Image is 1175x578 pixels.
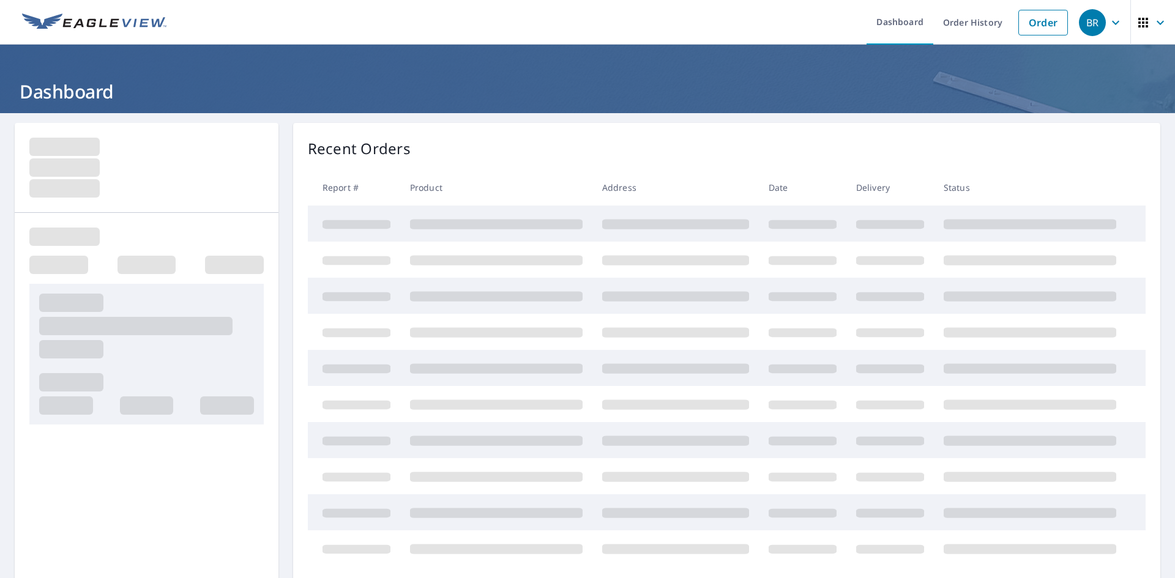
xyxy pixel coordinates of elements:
h1: Dashboard [15,79,1160,104]
img: EV Logo [22,13,166,32]
a: Order [1018,10,1068,35]
th: Address [592,169,759,206]
th: Report # [308,169,400,206]
div: BR [1079,9,1106,36]
th: Status [934,169,1126,206]
th: Date [759,169,846,206]
th: Delivery [846,169,934,206]
p: Recent Orders [308,138,411,160]
th: Product [400,169,592,206]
